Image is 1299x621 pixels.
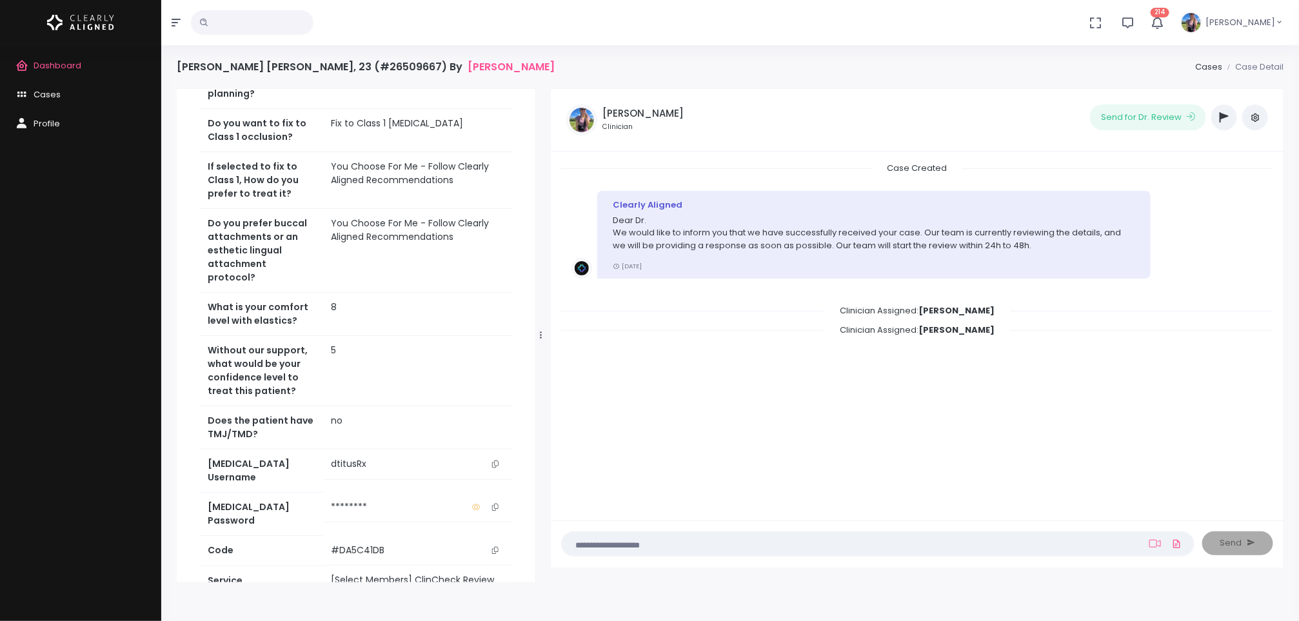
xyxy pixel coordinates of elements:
[323,336,512,406] td: 5
[200,336,323,406] th: Without our support, what would be your confidence level to treat this patient?
[1195,61,1222,73] a: Cases
[1090,104,1206,130] button: Send for Dr. Review
[613,262,642,270] small: [DATE]
[1151,8,1169,17] span: 214
[34,88,61,101] span: Cases
[871,158,962,178] span: Case Created
[34,59,81,72] span: Dashboard
[200,493,323,536] th: [MEDICAL_DATA] Password
[323,152,512,209] td: You Choose For Me - Follow Clearly Aligned Recommendations
[177,61,555,73] h4: [PERSON_NAME] [PERSON_NAME], 23 (#26509667) By
[613,199,1135,212] div: Clearly Aligned
[602,108,684,119] h5: [PERSON_NAME]
[331,573,504,587] div: [Select Members] ClinCheck Review
[47,9,114,36] img: Logo Horizontal
[1222,61,1284,74] li: Case Detail
[323,536,512,566] td: #DA5C41DB
[200,449,323,493] th: [MEDICAL_DATA] Username
[323,209,512,293] td: You Choose For Me - Follow Clearly Aligned Recommendations
[824,320,1010,340] span: Clinician Assigned:
[1180,11,1203,34] img: Header Avatar
[200,566,323,595] th: Service
[200,293,323,336] th: What is your comfort level with elastics?
[1147,538,1164,549] a: Add Loom Video
[200,406,323,449] th: Does the patient have TMJ/TMD?
[323,293,512,336] td: 8
[1205,16,1275,29] span: [PERSON_NAME]
[613,214,1135,252] p: Dear Dr. We would like to inform you that we have successfully received your case. Our team is cu...
[1169,532,1184,555] a: Add Files
[200,536,323,566] th: Code
[918,304,995,317] b: [PERSON_NAME]
[200,152,323,209] th: If selected to fix to Class 1, How do you prefer to treat it?
[177,89,535,582] div: scrollable content
[468,61,555,73] a: [PERSON_NAME]
[323,406,512,449] td: no
[918,324,995,336] b: [PERSON_NAME]
[34,117,60,130] span: Profile
[200,209,323,293] th: Do you prefer buccal attachments or an esthetic lingual attachment protocol?
[824,301,1010,320] span: Clinician Assigned:
[561,162,1273,507] div: scrollable content
[323,449,512,479] td: dtitusRx
[323,109,512,152] td: Fix to Class 1 [MEDICAL_DATA]
[602,122,684,132] small: Clinician
[200,109,323,152] th: Do you want to fix to Class 1 occlusion?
